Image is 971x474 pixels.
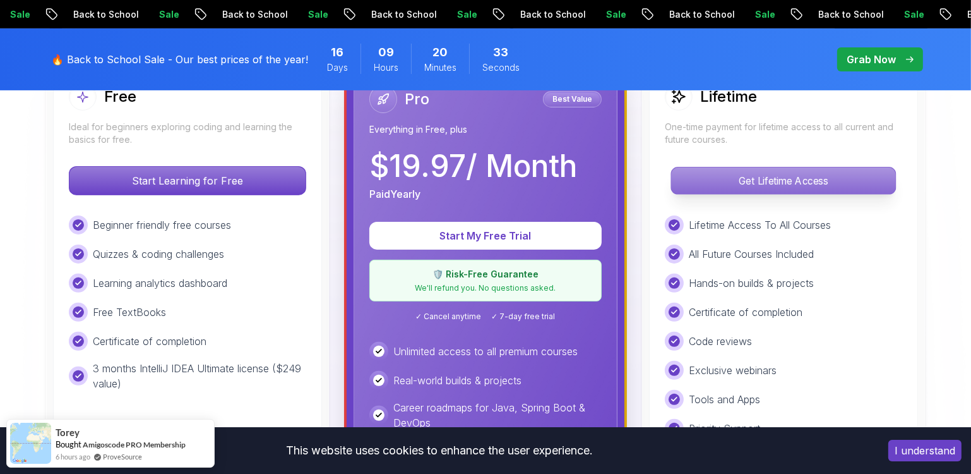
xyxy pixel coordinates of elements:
[494,44,509,61] span: 33 Seconds
[378,268,593,281] p: 🛡️ Risk-Free Guarantee
[405,89,429,109] h2: Pro
[847,52,896,67] p: Grab Now
[83,440,186,449] a: Amigoscode PRO Membership
[443,8,529,21] p: Back to School
[69,167,306,195] p: Start Learning for Free
[69,174,306,187] a: Start Learning for Free
[369,222,602,250] button: Start My Free Trial
[689,363,777,378] p: Exclusive webinars
[56,439,81,449] span: Bought
[393,400,602,430] p: Career roadmaps for Java, Spring Boot & DevOps
[93,246,224,262] p: Quizzes & coding challenges
[689,392,760,407] p: Tools and Apps
[827,8,867,21] p: Sale
[424,61,456,74] span: Minutes
[93,334,206,349] p: Certificate of completion
[380,8,420,21] p: Sale
[51,52,308,67] p: 🔥 Back to School Sale - Our best prices of the year!
[93,217,231,233] p: Beginner friendly free courses
[670,167,896,195] button: Get Lifetime Access
[689,305,802,320] p: Certificate of completion
[56,451,90,462] span: 6 hours ago
[671,167,895,194] p: Get Lifetime Access
[689,217,831,233] p: Lifetime Access To All Courses
[294,8,380,21] p: Back to School
[689,276,814,291] p: Hands-on builds & projects
[689,246,814,262] p: All Future Courses Included
[369,151,577,181] p: $ 19.97 / Month
[369,123,602,136] p: Everything in Free, plus
[93,305,166,320] p: Free TextBooks
[665,121,902,146] p: One-time payment for lifetime access to all current and future courses.
[689,334,752,349] p: Code reviews
[93,276,227,291] p: Learning analytics dashboard
[10,423,51,464] img: provesource social proof notification image
[384,228,587,243] p: Start My Free Trial
[327,61,348,74] span: Days
[145,8,231,21] p: Back to School
[492,312,556,322] span: ✓ 7-day free trial
[103,451,142,462] a: ProveSource
[231,8,271,21] p: Sale
[69,121,306,146] p: Ideal for beginners exploring coding and learning the basics for free.
[374,61,398,74] span: Hours
[331,44,344,61] span: 16 Days
[678,8,718,21] p: Sale
[82,8,122,21] p: Sale
[369,186,420,202] p: Paid Yearly
[888,440,962,461] button: Accept cookies
[482,61,520,74] span: Seconds
[378,44,394,61] span: 9 Hours
[393,344,578,359] p: Unlimited access to all premium courses
[416,312,482,322] span: ✓ Cancel anytime
[545,93,600,106] p: Best Value
[700,87,757,107] h2: Lifetime
[369,229,602,242] a: Start My Free Trial
[689,421,760,436] p: Priority Support
[433,44,448,61] span: 20 Minutes
[592,8,678,21] p: Back to School
[9,437,869,465] div: This website uses cookies to enhance the user experience.
[741,8,827,21] p: Back to School
[56,427,80,438] span: Torey
[378,283,593,293] p: We'll refund you. No questions asked.
[665,174,902,187] a: Get Lifetime Access
[69,166,306,195] button: Start Learning for Free
[393,373,521,388] p: Real-world builds & projects
[104,87,136,107] h2: Free
[93,361,306,391] p: 3 months IntelliJ IDEA Ultimate license ($249 value)
[529,8,569,21] p: Sale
